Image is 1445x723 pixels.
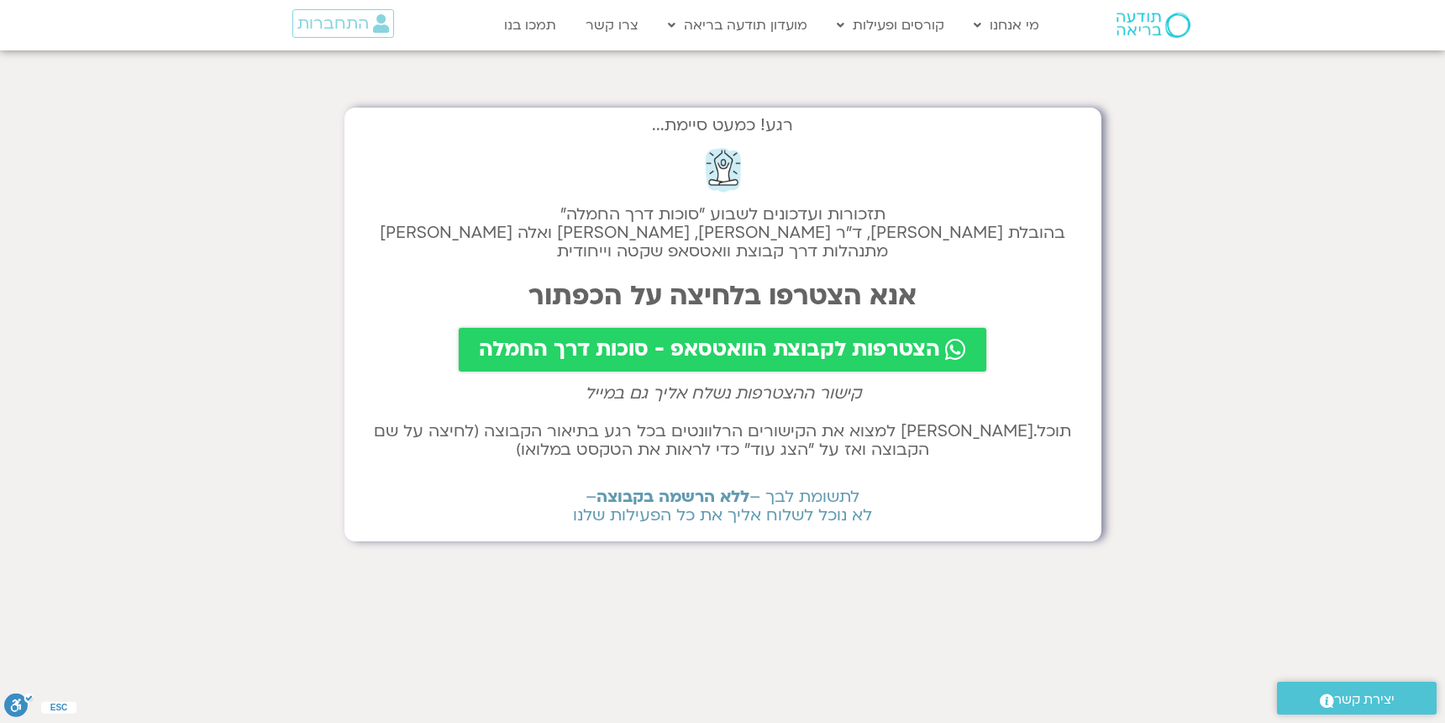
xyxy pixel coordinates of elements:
[361,205,1085,261] h2: תזכורות ועדכונים לשבוע "סוכות דרך החמלה" בהובלת [PERSON_NAME], ד״ר [PERSON_NAME], [PERSON_NAME] ו...
[361,124,1085,126] h2: רגע! כמעט סיימת...
[292,9,394,38] a: התחברות
[577,9,647,41] a: צרו קשר
[361,488,1085,525] h2: לתשומת לבך – – לא נוכל לשלוח אליך את כל הפעילות שלנו
[297,14,369,33] span: התחברות
[659,9,816,41] a: מועדון תודעה בריאה
[965,9,1048,41] a: מי אנחנו
[496,9,565,41] a: תמכו בנו
[1277,682,1437,715] a: יצירת קשר
[459,328,986,372] a: הצטרפות לקבוצת הוואטסאפ - סוכות דרך החמלה
[1334,689,1395,711] span: יצירת קשר
[361,384,1085,403] h2: קישור ההצטרפות נשלח אליך גם במייל
[479,338,940,361] span: הצטרפות לקבוצת הוואטסאפ - סוכות דרך החמלה
[361,422,1085,459] h2: תוכל.[PERSON_NAME] למצוא את הקישורים הרלוונטים בכל רגע בתיאור הקבוצה (לחיצה על שם הקבוצה ואז על ״...
[361,281,1085,311] h2: אנא הצטרפו בלחיצה על הכפתור
[828,9,953,41] a: קורסים ופעילות
[1117,13,1190,38] img: תודעה בריאה
[596,486,749,508] b: ללא הרשמה בקבוצה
